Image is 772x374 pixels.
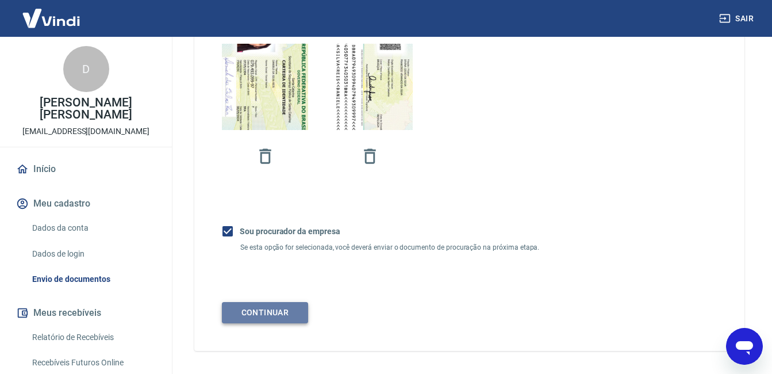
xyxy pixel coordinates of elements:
p: Se esta opção for selecionada, você deverá enviar o documento de procuração na próxima etapa. [240,243,544,251]
img: Imagem anexada [327,21,413,154]
a: Dados de login [28,242,158,266]
button: Sair [717,8,758,29]
img: Imagem anexada [222,18,308,157]
p: [PERSON_NAME] [PERSON_NAME] [9,97,163,121]
button: Meus recebíveis [14,300,158,326]
b: Sou procurador da empresa [240,227,340,236]
a: Relatório de Recebíveis [28,326,158,349]
a: Dados da conta [28,216,158,240]
div: D [63,46,109,92]
button: Meu cadastro [14,191,158,216]
a: Envio de documentos [28,268,158,291]
a: Início [14,157,158,182]
button: Continuar [222,302,308,323]
p: [EMAIL_ADDRESS][DOMAIN_NAME] [22,125,149,138]
iframe: Botão para abrir a janela de mensagens [726,328,763,365]
img: Vindi [14,1,89,36]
